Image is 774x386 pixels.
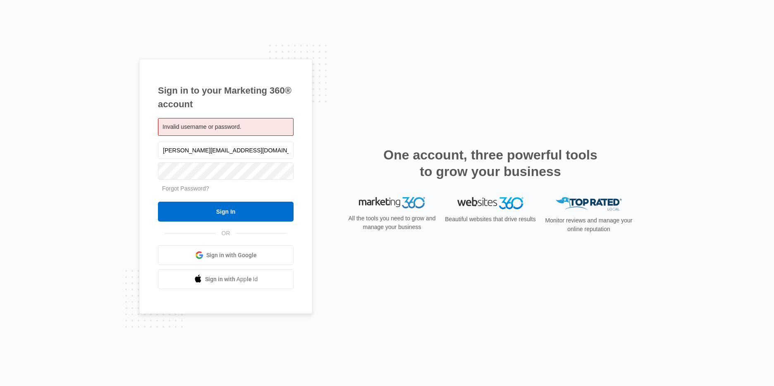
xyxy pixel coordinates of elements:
[162,123,241,130] span: Invalid username or password.
[556,197,622,211] img: Top Rated Local
[542,216,635,234] p: Monitor reviews and manage your online reputation
[444,215,537,224] p: Beautiful websites that drive results
[216,229,236,238] span: OR
[158,245,294,265] a: Sign in with Google
[158,269,294,289] a: Sign in with Apple Id
[346,214,438,232] p: All the tools you need to grow and manage your business
[205,275,258,284] span: Sign in with Apple Id
[359,197,425,209] img: Marketing 360
[158,202,294,222] input: Sign In
[381,147,600,180] h2: One account, three powerful tools to grow your business
[158,142,294,159] input: Email
[206,251,257,260] span: Sign in with Google
[158,84,294,111] h1: Sign in to your Marketing 360® account
[457,197,523,209] img: Websites 360
[162,185,209,192] a: Forgot Password?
